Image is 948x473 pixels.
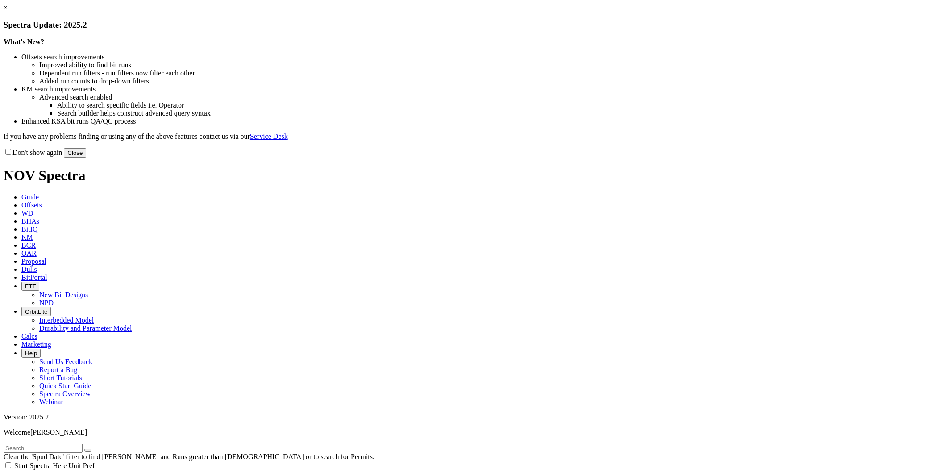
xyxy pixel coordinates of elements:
a: NPD [39,299,54,307]
a: × [4,4,8,11]
li: Improved ability to find bit runs [39,61,944,69]
li: Search builder helps construct advanced query syntax [57,109,944,117]
li: Ability to search specific fields i.e. Operator [57,101,944,109]
span: OrbitLite [25,308,47,315]
span: BitPortal [21,274,47,281]
input: Search [4,444,83,453]
span: OAR [21,249,37,257]
a: Interbedded Model [39,316,94,324]
span: WD [21,209,33,217]
strong: What's New? [4,38,44,46]
span: Help [25,350,37,357]
span: Proposal [21,257,46,265]
span: Unit Pref [68,462,95,469]
div: Version: 2025.2 [4,413,944,421]
label: Don't show again [4,149,62,156]
span: Clear the 'Spud Date' filter to find [PERSON_NAME] and Runs greater than [DEMOGRAPHIC_DATA] or to... [4,453,374,461]
span: FTT [25,283,36,290]
li: Enhanced KSA bit runs QA/QC process [21,117,944,125]
p: If you have any problems finding or using any of the above features contact us via our [4,133,944,141]
span: Marketing [21,340,51,348]
span: BCR [21,241,36,249]
a: Durability and Parameter Model [39,324,132,332]
li: Offsets search improvements [21,53,944,61]
p: Welcome [4,428,944,436]
a: Spectra Overview [39,390,91,398]
a: Quick Start Guide [39,382,91,390]
h3: Spectra Update: 2025.2 [4,20,944,30]
li: Dependent run filters - run filters now filter each other [39,69,944,77]
span: Calcs [21,332,37,340]
span: Start Spectra Here [14,462,67,469]
span: BitIQ [21,225,37,233]
li: Added run counts to drop-down filters [39,77,944,85]
span: Dulls [21,266,37,273]
span: KM [21,233,33,241]
span: Guide [21,193,39,201]
a: New Bit Designs [39,291,88,299]
span: BHAs [21,217,39,225]
a: Report a Bug [39,366,77,373]
span: Offsets [21,201,42,209]
a: Webinar [39,398,63,406]
span: [PERSON_NAME] [30,428,87,436]
a: Service Desk [250,133,288,140]
input: Don't show again [5,149,11,155]
button: Close [64,148,86,158]
a: Send Us Feedback [39,358,92,365]
a: Short Tutorials [39,374,82,382]
li: Advanced search enabled [39,93,944,101]
h1: NOV Spectra [4,167,944,184]
li: KM search improvements [21,85,944,93]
